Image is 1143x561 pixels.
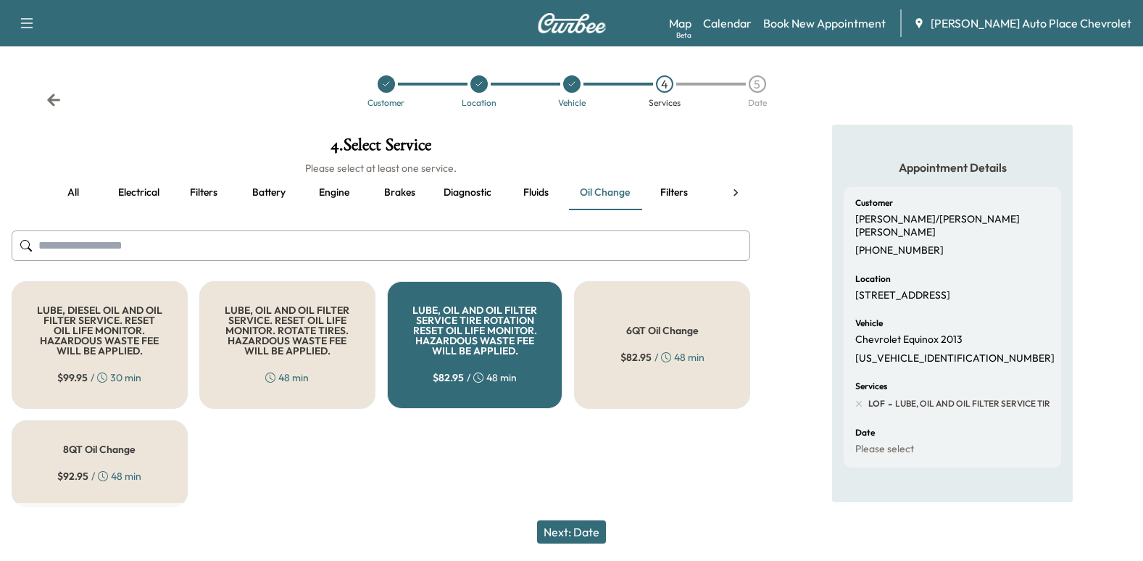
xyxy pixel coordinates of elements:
[641,175,707,210] button: Filters
[57,370,88,385] span: $ 99.95
[12,161,750,175] h6: Please select at least one service.
[669,14,691,32] a: MapBeta
[855,443,914,456] p: Please select
[749,75,766,93] div: 5
[223,305,352,356] h5: LUBE, OIL AND OIL FILTER SERVICE. RESET OIL LIFE MONITOR. ROTATE TIRES. HAZARDOUS WASTE FEE WILL ...
[748,99,767,107] div: Date
[236,175,302,210] button: Battery
[367,175,432,210] button: Brakes
[763,14,886,32] a: Book New Appointment
[46,93,61,107] div: Back
[12,136,750,161] h1: 4 . Select Service
[855,319,883,328] h6: Vehicle
[707,175,772,210] button: Tire
[855,244,944,257] p: [PHONE_NUMBER]
[656,75,673,93] div: 4
[855,213,1050,238] p: [PERSON_NAME]/[PERSON_NAME] [PERSON_NAME]
[931,14,1131,32] span: [PERSON_NAME] Auto Place Chevrolet
[41,175,721,210] div: basic tabs example
[36,305,164,356] h5: LUBE, DIESEL OIL AND OIL FILTER SERVICE. RESET OIL LIFE MONITOR. HAZARDOUS WASTE FEE WILL BE APPL...
[844,159,1061,175] h5: Appointment Details
[432,175,503,210] button: Diagnostic
[41,175,106,210] button: all
[620,350,652,365] span: $ 82.95
[57,469,141,483] div: / 48 min
[367,99,404,107] div: Customer
[433,370,464,385] span: $ 82.95
[868,398,885,410] span: LOF
[620,350,704,365] div: / 48 min
[63,444,136,454] h5: 8QT Oil Change
[855,275,891,283] h6: Location
[411,305,539,356] h5: LUBE, OIL AND OIL FILTER SERVICE TIRE ROTATION RESET OIL LIFE MONITOR. HAZARDOUS WASTE FEE WILL B...
[649,99,681,107] div: Services
[855,352,1055,365] p: [US_VEHICLE_IDENTIFICATION_NUMBER]
[462,99,496,107] div: Location
[171,175,236,210] button: Filters
[57,370,141,385] div: / 30 min
[626,325,699,336] h5: 6QT Oil Change
[503,175,568,210] button: Fluids
[302,175,367,210] button: Engine
[558,99,586,107] div: Vehicle
[568,175,641,210] button: Oil change
[106,175,171,210] button: Electrical
[885,396,892,411] span: -
[537,13,607,33] img: Curbee Logo
[855,199,893,207] h6: Customer
[57,469,88,483] span: $ 92.95
[537,520,606,544] button: Next: Date
[855,333,963,346] p: Chevrolet Equinox 2013
[433,370,517,385] div: / 48 min
[265,370,309,385] div: 48 min
[855,289,950,302] p: [STREET_ADDRESS]
[703,14,752,32] a: Calendar
[855,382,887,391] h6: Services
[855,428,875,437] h6: Date
[676,30,691,41] div: Beta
